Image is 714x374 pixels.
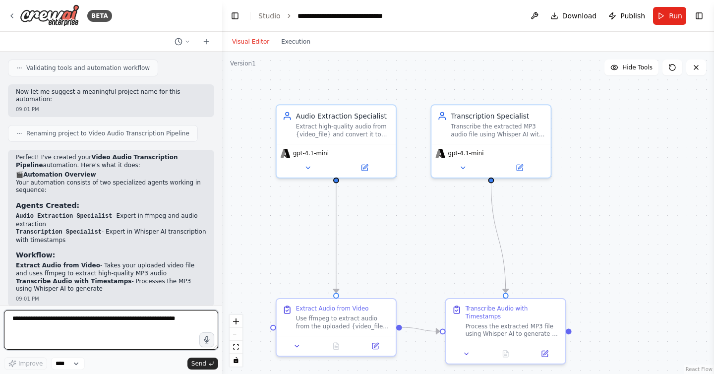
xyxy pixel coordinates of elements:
[296,123,390,138] div: Extract high-quality audio from {video_file} and convert it to MP3 format using ffmpeg, ensuring ...
[258,11,409,21] nav: breadcrumb
[546,7,601,25] button: Download
[451,123,544,138] div: Transcribe the extracted MP3 audio file using Whisper AI with precise timestamps, delivering accu...
[562,11,597,21] span: Download
[230,315,242,367] div: React Flow controls
[16,88,206,104] p: Now let me suggest a meaningful project name for this automation:
[230,341,242,354] button: fit view
[604,60,658,75] button: Hide Tools
[171,36,194,48] button: Switch to previous chat
[692,9,706,23] button: Show right sidebar
[23,171,96,178] strong: Automation Overview
[622,63,653,71] span: Hide Tools
[226,36,275,48] button: Visual Editor
[16,229,102,236] code: Transcription Specialist
[228,9,242,23] button: Hide left sidebar
[191,360,206,368] span: Send
[296,305,369,313] div: Extract Audio from Video
[486,184,511,293] g: Edge from b9e0d8ed-4e1a-4fb7-80be-f62f1740d300 to 4b20c50a-4240-4d00-9597-3152fa9aefe0
[230,60,256,67] div: Version 1
[199,332,214,347] button: Click to speak your automation idea
[466,322,559,338] div: Process the extracted MP3 file using Whisper AI to generate an accurate transcription with precis...
[16,179,206,194] p: Your automation consists of two specialized agents working in sequence:
[16,262,100,269] strong: Extract Audio from Video
[604,7,649,25] button: Publish
[230,328,242,341] button: zoom out
[16,228,206,244] li: - Expert in Whisper AI transcription with timestamps
[20,4,79,27] img: Logo
[16,295,206,303] div: 09:01 PM
[230,315,242,328] button: zoom in
[466,305,559,320] div: Transcribe Audio with Timestamps
[686,367,713,372] a: React Flow attribution
[528,348,561,360] button: Open in side panel
[16,106,206,113] div: 09:01 PM
[653,7,686,25] button: Run
[87,10,112,22] div: BETA
[16,201,79,209] strong: Agents Created:
[296,314,390,330] div: Use ffmpeg to extract audio from the uploaded {video_file} and convert it to high-quality MP3 for...
[187,358,218,370] button: Send
[316,340,357,352] button: No output available
[276,298,397,357] div: Extract Audio from VideoUse ffmpeg to extract audio from the uploaded {video_file} and convert it...
[293,149,329,157] span: gpt-4.1-mini
[258,12,281,20] a: Studio
[16,212,206,228] li: - Expert in ffmpeg and audio extraction
[402,322,440,336] g: Edge from ea465635-793c-4c76-8d96-963f6f0d6464 to 4b20c50a-4240-4d00-9597-3152fa9aefe0
[198,36,214,48] button: Start a new chat
[26,129,189,137] span: Renaming project to Video Audio Transcription Pipeline
[16,213,112,220] code: Audio Extraction Specialist
[230,354,242,367] button: toggle interactivity
[26,64,150,72] span: Validating tools and automation workflow
[448,149,484,157] span: gpt-4.1-mini
[337,162,392,174] button: Open in side panel
[451,111,544,121] div: Transcription Specialist
[16,154,206,169] p: Perfect! I've created your automation. Here's what it does:
[485,348,526,360] button: No output available
[296,111,390,121] div: Audio Extraction Specialist
[620,11,645,21] span: Publish
[4,357,47,370] button: Improve
[16,251,55,259] strong: Workflow:
[16,278,206,293] li: - Processes the MP3 using Whisper AI to generate
[276,104,397,178] div: Audio Extraction SpecialistExtract high-quality audio from {video_file} and convert it to MP3 for...
[16,171,206,179] h2: 🎬
[358,340,392,352] button: Open in side panel
[275,36,316,48] button: Execution
[445,298,566,365] div: Transcribe Audio with TimestampsProcess the extracted MP3 file using Whisper AI to generate an ac...
[16,154,178,169] strong: Video Audio Transcription Pipeline
[331,184,341,293] g: Edge from b5aa4614-8ed7-4089-aada-6cd9def65a7c to ea465635-793c-4c76-8d96-963f6f0d6464
[16,262,206,277] li: - Takes your uploaded video file and uses ffmpeg to extract high-quality MP3 audio
[669,11,682,21] span: Run
[18,360,43,368] span: Improve
[430,104,551,178] div: Transcription SpecialistTranscribe the extracted MP3 audio file using Whisper AI with precise tim...
[16,278,131,285] strong: Transcribe Audio with Timestamps
[492,162,546,174] button: Open in side panel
